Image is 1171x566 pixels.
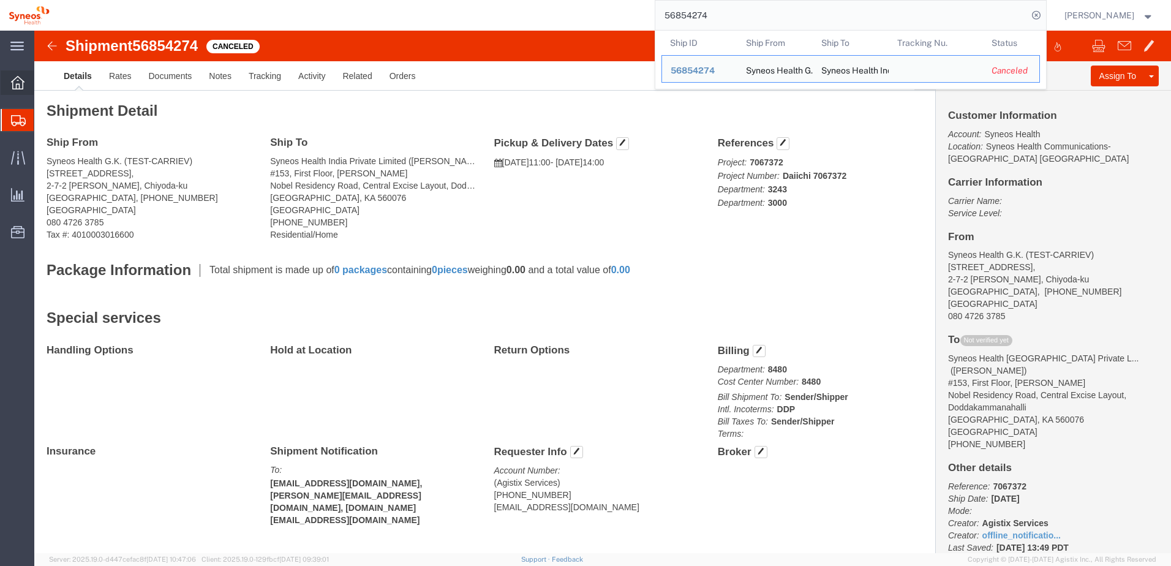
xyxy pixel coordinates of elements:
[671,64,729,77] div: 56854274
[521,556,552,563] a: Support
[49,556,196,563] span: Server: 2025.19.0-d447cefac8f
[1064,9,1134,22] span: Natan Tateishi
[821,56,880,82] div: Syneos Health India Private Limited
[1064,8,1154,23] button: [PERSON_NAME]
[745,56,804,82] div: Syneos Health G.K.
[9,6,50,25] img: logo
[552,556,583,563] a: Feedback
[888,31,983,55] th: Tracking Nu.
[813,31,889,55] th: Ship To
[146,556,196,563] span: [DATE] 10:47:06
[661,31,737,55] th: Ship ID
[737,31,813,55] th: Ship From
[279,556,329,563] span: [DATE] 09:39:01
[34,31,1171,553] iframe: FS Legacy Container
[983,31,1040,55] th: Status
[968,554,1156,565] span: Copyright © [DATE]-[DATE] Agistix Inc., All Rights Reserved
[201,556,329,563] span: Client: 2025.19.0-129fbcf
[671,66,715,75] span: 56854274
[655,1,1028,30] input: Search for shipment number, reference number
[661,31,1046,89] table: Search Results
[992,64,1031,77] div: Canceled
